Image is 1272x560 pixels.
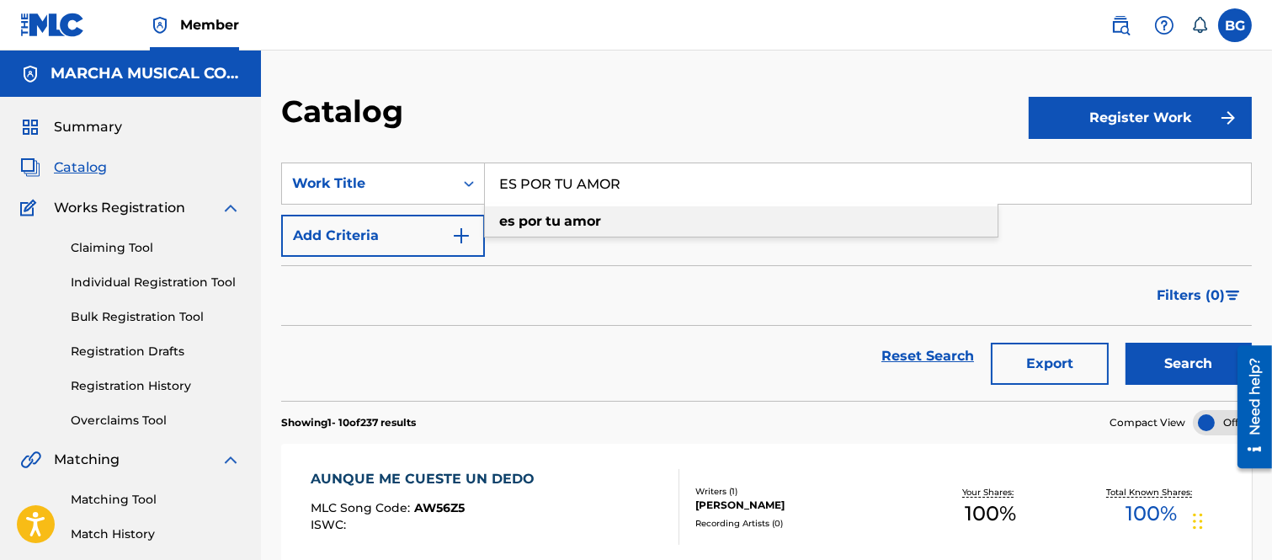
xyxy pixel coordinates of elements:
[71,239,241,257] a: Claiming Tool
[311,500,414,515] span: MLC Song Code :
[1193,496,1203,547] div: Arrastrar
[564,213,601,229] strong: amor
[1147,8,1181,42] div: Help
[180,15,239,35] span: Member
[20,64,40,84] img: Accounts
[221,198,241,218] img: expand
[20,117,122,137] a: SummarySummary
[1218,108,1238,128] img: f7272a7cc735f4ea7f67.svg
[71,377,241,395] a: Registration History
[20,450,41,470] img: Matching
[695,485,910,498] div: Writers ( 1 )
[281,215,485,257] button: Add Criteria
[1218,8,1252,42] div: User Menu
[1029,97,1252,139] button: Register Work
[281,163,1252,401] form: Search Form
[71,308,241,326] a: Bulk Registration Tool
[20,13,85,37] img: MLC Logo
[54,198,185,218] span: Works Registration
[1110,415,1185,430] span: Compact View
[499,213,515,229] strong: es
[1226,291,1240,301] img: filter
[20,157,40,178] img: Catalog
[1126,343,1252,385] button: Search
[1191,17,1208,34] div: Notifications
[1154,15,1174,35] img: help
[20,198,42,218] img: Works Registration
[281,415,416,430] p: Showing 1 - 10 of 237 results
[414,500,465,515] span: AW56Z5
[71,274,241,291] a: Individual Registration Tool
[311,469,543,489] div: AUNQUE ME CUESTE UN DEDO
[1110,15,1131,35] img: search
[965,499,1016,529] span: 100 %
[991,343,1109,385] button: Export
[695,517,910,530] div: Recording Artists ( 0 )
[1126,499,1178,529] span: 100 %
[962,486,1018,499] p: Your Shares:
[54,450,120,470] span: Matching
[71,491,241,509] a: Matching Tool
[281,93,412,131] h2: Catalog
[1188,479,1272,560] div: Widget de chat
[873,338,982,375] a: Reset Search
[20,157,107,178] a: CatalogCatalog
[1107,486,1197,499] p: Total Known Shares:
[451,226,471,246] img: 9d2ae6d4665cec9f34b9.svg
[51,64,241,83] h5: MARCHA MUSICAL CORP.
[20,117,40,137] img: Summary
[1157,285,1225,306] span: Filters ( 0 )
[54,117,122,137] span: Summary
[54,157,107,178] span: Catalog
[71,412,241,429] a: Overclaims Tool
[695,498,910,513] div: [PERSON_NAME]
[311,517,350,532] span: ISWC :
[1104,8,1137,42] a: Public Search
[71,525,241,543] a: Match History
[221,450,241,470] img: expand
[292,173,444,194] div: Work Title
[519,213,542,229] strong: por
[1147,275,1252,317] button: Filters (0)
[1225,339,1272,475] iframe: Resource Center
[1188,479,1272,560] iframe: Chat Widget
[546,213,561,229] strong: tu
[71,343,241,360] a: Registration Drafts
[150,15,170,35] img: Top Rightsholder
